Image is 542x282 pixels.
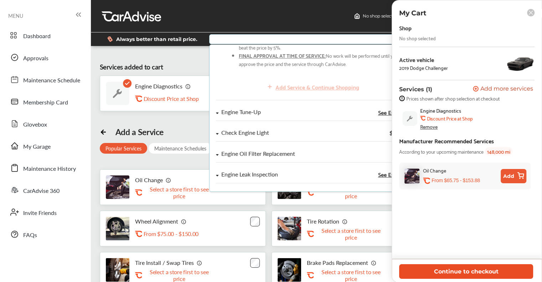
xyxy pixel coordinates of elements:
p: Select a store first to see price [315,268,387,282]
div: Manufacturer Recommended Services [399,136,494,145]
span: No work will be performed until you approve the price and the service through CarAdvise. [239,51,398,68]
span: 148,000 mi [485,147,512,155]
img: info_icon_vector.svg [371,260,377,266]
img: dollor_label_vector.a70140d1.svg [107,36,113,42]
p: Oil Change [135,176,163,183]
span: Engine Diagnostics [420,108,461,113]
p: Tire Rotation [307,218,339,225]
span: My Garage [23,142,51,152]
img: default_wrench_icon.d1a43860.svg [402,111,417,126]
p: Tire Install / Swap Tires [135,259,194,266]
span: $142.99 [389,129,410,137]
div: Discount Price at Shop [144,95,215,102]
p: Select a store first to see price [315,227,387,241]
p: Wheel Alignment [135,218,178,225]
p: My Cart [399,9,426,17]
a: FAQs [6,225,84,243]
p: From $65.75 - $153.88 [432,177,480,184]
span: Invite Friends [23,209,57,218]
button: Add [501,169,526,183]
img: info_icon_vector.svg [185,83,191,89]
a: Maintenance History [6,159,84,177]
p: Select a store first to see price [144,186,215,199]
span: Glovebox [23,120,47,129]
p: Engine Diagnostics [135,83,182,89]
span: Prices shown after shop selection at checkout [406,96,500,101]
span: Dashboard [23,32,51,41]
img: tire-rotation-thumb.jpg [278,217,301,240]
span: No shop selected [363,13,398,19]
span: See Estimate [378,109,410,115]
a: Approvals [6,48,84,67]
div: Engine Oil Filter Replacement [221,151,295,157]
img: wheel-alignment-thumb.jpg [106,217,129,240]
div: Popular Services [100,143,147,154]
a: Maintenance Schedule [6,70,84,89]
span: Add more services [480,86,533,93]
img: info_icon_vector.svg [342,219,348,224]
img: info-strock.ef5ea3fe.svg [399,96,405,101]
div: No shop selected [399,35,436,41]
a: Glovebox [6,114,84,133]
div: Check Engine Light [221,130,269,136]
img: 13047_st0640_046.jpg [506,53,535,74]
div: 2019 Dodge Challenger [399,65,448,71]
div: Add a Service [115,127,164,137]
span: MENU [8,13,23,19]
div: Engine Tune-Up [221,109,261,115]
span: See Estimate [378,171,410,177]
img: oil-change-thumb.jpg [106,175,129,199]
button: Continue to checkout [399,264,533,279]
span: FAQs [23,231,37,240]
img: brake-pads-replacement-thumb.jpg [278,258,301,282]
p: Services (1) [399,86,432,93]
span: Maintenance History [23,164,76,174]
img: default_wrench_icon.d1a43860.svg [106,82,129,105]
span: Maintenance Schedule [23,76,80,85]
a: Add more services [473,86,535,93]
a: Dashboard [6,26,84,45]
img: info_icon_vector.svg [181,219,187,224]
p: Select a store first to see price [144,268,215,282]
img: info_icon_vector.svg [197,260,202,266]
p: Brake Pads Replacement [307,259,368,266]
div: Services added to cart [100,62,163,72]
div: Oil Change [423,166,446,174]
div: Remove [420,124,438,129]
a: Invite Friends [6,203,84,221]
p: From $75.00 - $150.00 [144,230,198,237]
div: Active vehicle [399,56,448,63]
a: My Garage [6,137,84,155]
b: Discount Price at Shop [427,116,473,121]
img: oil-change-thumb.jpg [404,169,419,184]
span: CarAdvise 360 [23,186,60,196]
div: Maintenance Schedules [149,143,212,154]
span: Always better than retail price. [116,37,197,42]
a: CarAdvise 360 [6,181,84,199]
div: Engine Leak Inspection [221,171,278,178]
span: Membership Card [23,98,68,107]
img: header-home-logo.8d720a4f.svg [354,13,360,19]
img: info_icon_vector.svg [166,177,171,183]
p: Select a store first to see price [315,186,387,199]
button: Add more services [473,86,533,93]
span: FINAL APPROVAL AT TIME OF SERVICE: [239,51,326,60]
div: Shop [399,23,412,32]
span: Approvals [23,54,48,63]
a: Membership Card [6,92,84,111]
img: tire-install-swap-tires-thumb.jpg [106,258,129,282]
span: According to your upcoming maintenance [399,147,484,155]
